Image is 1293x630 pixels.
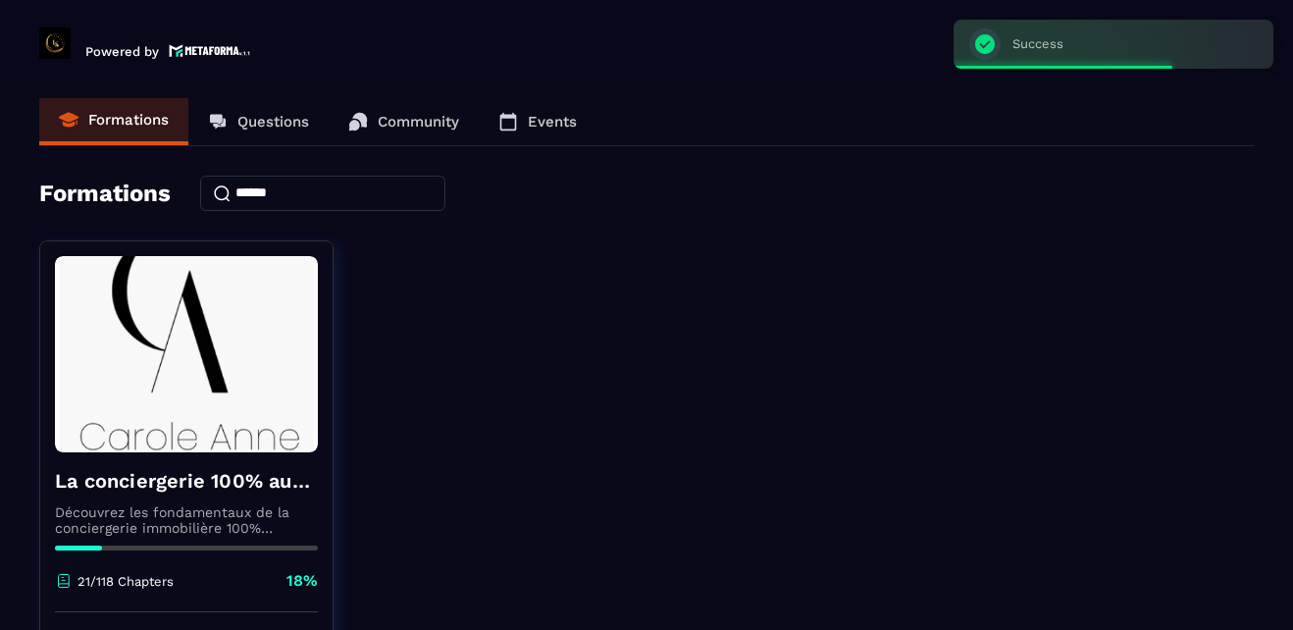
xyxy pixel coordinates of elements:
p: Formations [88,111,169,129]
p: 21/118 Chapters [78,574,174,589]
p: Community [378,113,459,131]
p: Découvrez les fondamentaux de la conciergerie immobilière 100% automatisée. Cette formation est c... [55,504,318,536]
a: Questions [188,98,329,145]
p: 18% [286,570,318,592]
a: Formations [39,98,188,145]
img: logo-branding [39,27,71,59]
p: Events [528,113,577,131]
h4: La conciergerie 100% automatisée [55,467,318,495]
p: Powered by [85,44,159,59]
a: Community [329,98,479,145]
img: logo [169,42,251,59]
img: formation-background [55,256,318,452]
h4: Formations [39,180,171,207]
p: Questions [237,113,309,131]
a: Events [479,98,596,145]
